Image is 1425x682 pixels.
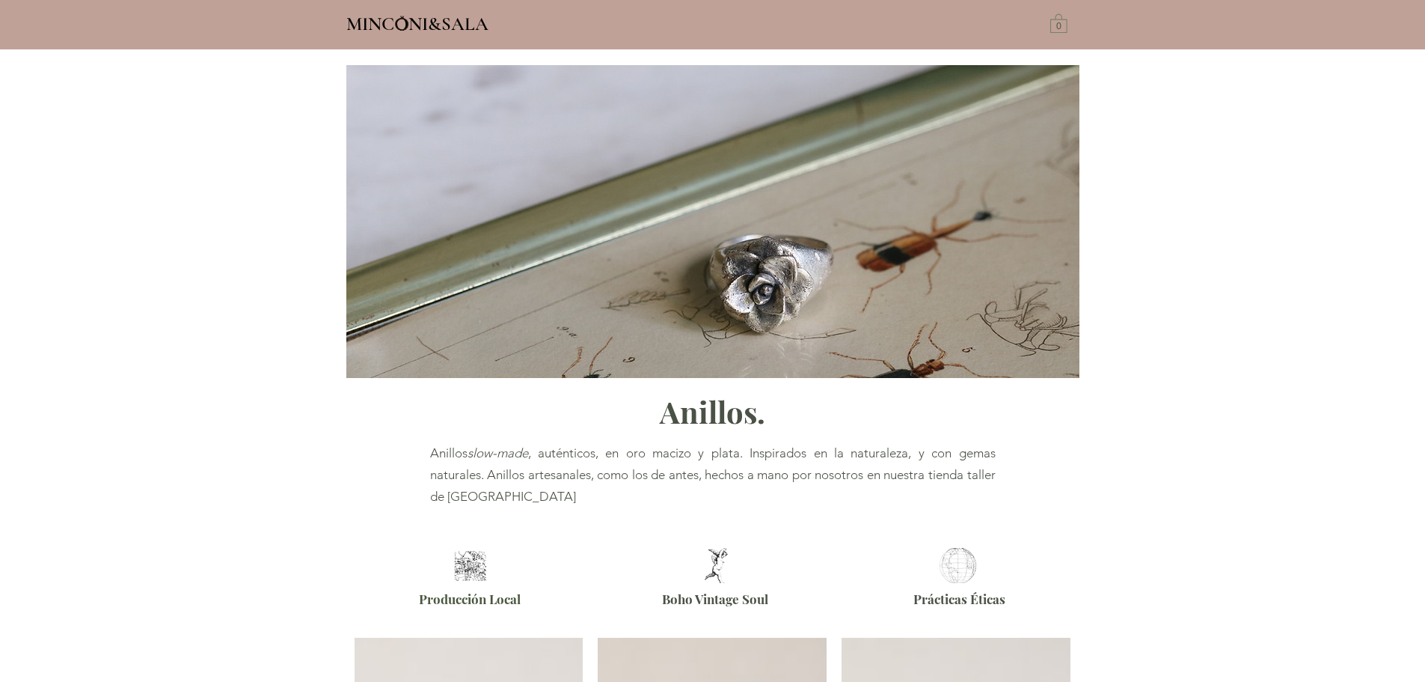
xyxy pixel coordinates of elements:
[662,591,768,607] span: Boho Vintage Soul
[346,10,488,34] a: MINCONI&SALA
[660,392,765,431] span: Anillos.
[935,548,981,583] img: Joyería Ética
[468,445,528,460] span: slow-made
[396,16,408,31] img: Minconi Sala
[1050,13,1067,33] a: Carrito con 0 ítems
[419,591,521,607] span: Producción Local
[693,548,739,583] img: Joyas de estilo Boho Vintage
[913,591,1005,607] span: Prácticas Éticas
[346,13,488,35] span: MINCONI&SALA
[346,65,1079,378] img: Anillos artesanales inspirados en la naturaleza
[450,551,490,581] img: Joyeria Barcelona
[430,445,996,504] span: Anillos , auténticos, en oro macizo y plata. Inspirados en la naturaleza, y con gemas naturales. ...
[1056,22,1061,32] text: 0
